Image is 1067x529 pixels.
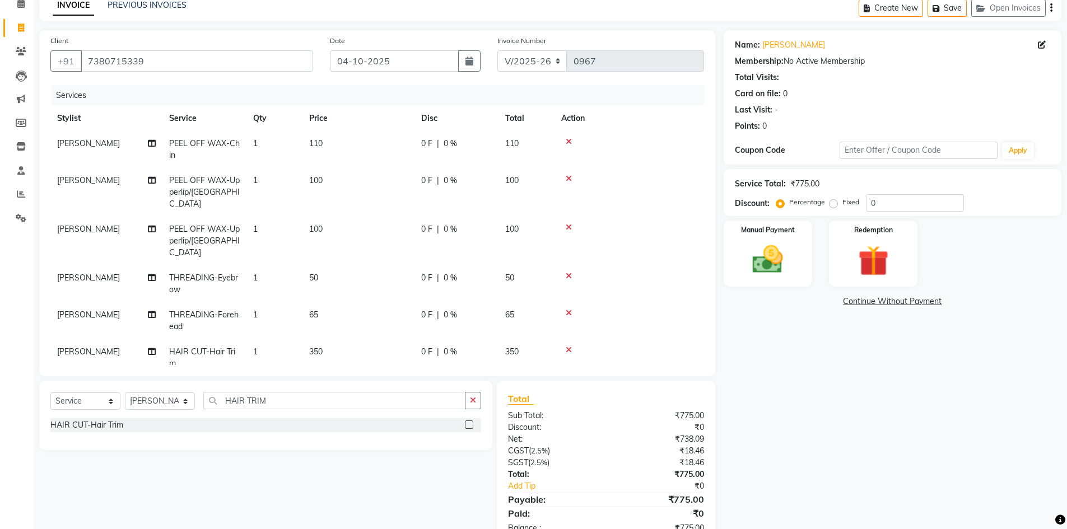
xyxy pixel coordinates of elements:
span: 350 [309,347,323,357]
th: Service [162,106,246,131]
span: 0 % [444,346,457,358]
a: Continue Without Payment [726,296,1059,307]
span: 100 [309,224,323,234]
span: 0 F [421,175,432,186]
div: Name: [735,39,760,51]
div: Coupon Code [735,144,840,156]
span: [PERSON_NAME] [57,224,120,234]
span: 110 [309,138,323,148]
span: | [437,309,439,321]
span: 1 [253,224,258,234]
span: 0 F [421,223,432,235]
a: Add Tip [500,480,623,492]
label: Redemption [854,225,893,235]
span: [PERSON_NAME] [57,273,120,283]
a: [PERSON_NAME] [762,39,825,51]
span: 0 F [421,272,432,284]
div: Paid: [500,507,606,520]
span: 1 [253,347,258,357]
span: | [437,223,439,235]
div: ₹0 [624,480,712,492]
div: ( ) [500,457,606,469]
span: 0 % [444,309,457,321]
span: [PERSON_NAME] [57,310,120,320]
input: Enter Offer / Coupon Code [840,142,998,159]
div: Total Visits: [735,72,779,83]
button: +91 [50,50,82,72]
span: CGST [508,446,529,456]
span: 1 [253,310,258,320]
div: Membership: [735,55,784,67]
img: _gift.svg [849,242,898,280]
th: Price [302,106,414,131]
span: 0 % [444,175,457,186]
div: - [775,104,778,116]
span: 0 % [444,223,457,235]
span: [PERSON_NAME] [57,138,120,148]
span: THREADING-Forehead [169,310,239,331]
div: ₹775.00 [790,178,819,190]
span: 0 F [421,309,432,321]
div: Net: [500,433,606,445]
div: Last Visit: [735,104,772,116]
span: Total [508,393,534,405]
span: HAIR CUT-Hair Trim [169,347,235,368]
label: Manual Payment [741,225,795,235]
span: | [437,175,439,186]
span: PEEL OFF WAX-Upperlip/[GEOGRAPHIC_DATA] [169,224,240,258]
input: Search by Name/Mobile/Email/Code [81,50,313,72]
span: 100 [309,175,323,185]
div: Card on file: [735,88,781,100]
label: Date [330,36,345,46]
div: 0 [762,120,767,132]
div: 0 [783,88,788,100]
span: [PERSON_NAME] [57,347,120,357]
div: ₹775.00 [606,493,712,506]
span: 2.5% [530,458,547,467]
label: Fixed [842,197,859,207]
img: _cash.svg [743,242,793,277]
label: Percentage [789,197,825,207]
div: Points: [735,120,760,132]
button: Apply [1002,142,1034,159]
span: 1 [253,175,258,185]
span: 0 % [444,138,457,149]
span: 100 [505,175,519,185]
span: 350 [505,347,519,357]
div: Total: [500,469,606,480]
span: 1 [253,273,258,283]
div: Discount: [500,422,606,433]
div: ( ) [500,445,606,457]
div: ₹775.00 [606,469,712,480]
span: 100 [505,224,519,234]
div: Services [52,85,712,106]
div: Discount: [735,198,770,209]
th: Total [498,106,555,131]
span: 1 [253,138,258,148]
span: 110 [505,138,519,148]
th: Action [555,106,704,131]
span: 50 [505,273,514,283]
span: [PERSON_NAME] [57,175,120,185]
div: Service Total: [735,178,786,190]
span: | [437,346,439,358]
input: Search or Scan [203,392,465,409]
span: PEEL OFF WAX-Chin [169,138,240,160]
span: 2.5% [531,446,548,455]
span: | [437,138,439,149]
span: 50 [309,273,318,283]
div: Payable: [500,493,606,506]
span: PEEL OFF WAX-Upperlip/[GEOGRAPHIC_DATA] [169,175,240,209]
span: 65 [309,310,318,320]
div: ₹18.46 [606,457,712,469]
label: Client [50,36,68,46]
div: ₹0 [606,422,712,433]
span: 0 F [421,138,432,149]
div: Sub Total: [500,410,606,422]
span: SGST [508,457,528,467]
th: Disc [414,106,498,131]
div: ₹775.00 [606,410,712,422]
div: ₹738.09 [606,433,712,445]
div: ₹18.46 [606,445,712,457]
th: Stylist [50,106,162,131]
